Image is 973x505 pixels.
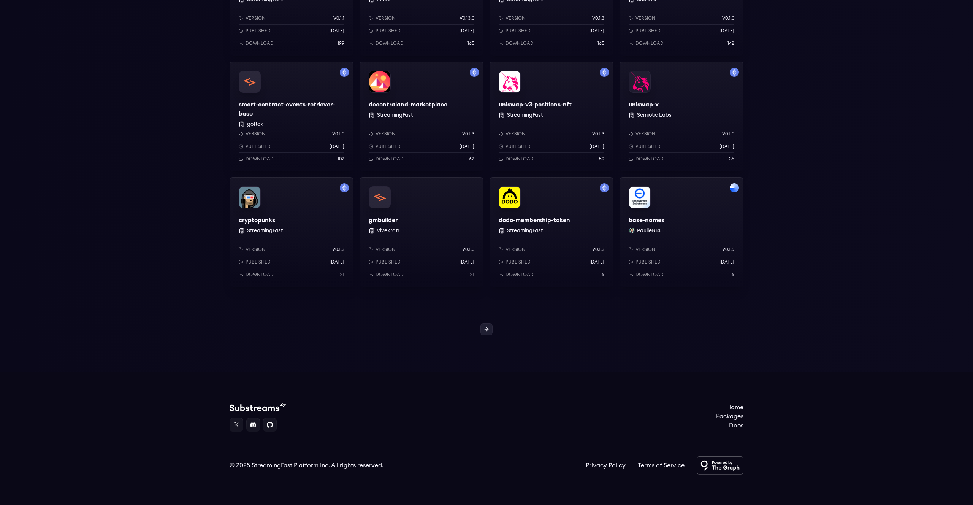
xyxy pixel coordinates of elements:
p: Version [376,131,396,137]
p: Version [635,131,656,137]
img: Substream's logo [230,403,286,412]
p: Version [246,15,266,21]
p: v0.1.3 [332,246,344,252]
button: vivekratr [377,227,399,235]
p: Download [246,40,274,46]
a: Filter by mainnet networksmart-contract-events-retriever-basesmart-contract-events-retriever-base... [230,62,353,171]
img: Filter by mainnet network [600,183,609,192]
p: Published [506,259,531,265]
p: Version [506,15,526,21]
p: [DATE] [719,259,734,265]
p: v0.1.0 [722,15,734,21]
p: Download [376,156,404,162]
p: 165 [597,40,604,46]
p: [DATE] [460,143,474,149]
p: Published [376,28,401,34]
p: 35 [729,156,734,162]
a: Filter by mainnet networkuniswap-v3-positions-nftuniswap-v3-positions-nft StreamingFastVersionv0.... [490,62,613,171]
p: [DATE] [330,143,344,149]
p: [DATE] [719,143,734,149]
button: Semiotic Labs [637,111,672,119]
p: Published [246,28,271,34]
p: Version [376,246,396,252]
p: 21 [340,272,344,278]
a: Filter by base networkbase-namesbase-namesPaulieB14 PaulieB14Versionv0.1.5Published[DATE]Download16 [620,177,743,287]
button: StreamingFast [247,227,283,235]
p: 16 [730,272,734,278]
p: 165 [467,40,474,46]
p: Download [635,40,664,46]
p: [DATE] [719,28,734,34]
p: v0.1.3 [592,246,604,252]
p: Published [635,259,661,265]
p: [DATE] [330,259,344,265]
img: Powered by The Graph [697,456,743,475]
p: Version [376,15,396,21]
img: Filter by mainnet network [730,68,739,77]
p: Published [635,28,661,34]
p: Version [506,246,526,252]
p: [DATE] [590,259,604,265]
p: Published [246,259,271,265]
p: v0.1.1 [333,15,344,21]
p: 62 [469,156,474,162]
p: Download [246,272,274,278]
img: Filter by mainnet network [600,68,609,77]
img: Filter by mainnet network [470,68,479,77]
p: [DATE] [460,28,474,34]
p: Download [506,40,534,46]
a: Home [716,403,743,412]
p: [DATE] [590,28,604,34]
p: Version [506,131,526,137]
a: Docs [716,421,743,430]
p: Download [506,156,534,162]
p: v0.1.0 [722,131,734,137]
a: Packages [716,412,743,421]
div: © 2025 StreamingFast Platform Inc. All rights reserved. [230,461,383,470]
img: Filter by mainnet network [340,183,349,192]
p: Published [246,143,271,149]
p: v0.1.3 [592,15,604,21]
p: Published [376,143,401,149]
a: Filter by mainnet networkuniswap-xuniswap-x Semiotic LabsVersionv0.1.0Published[DATE]Download35 [620,62,743,171]
p: 59 [599,156,604,162]
p: Version [635,15,656,21]
button: StreamingFast [507,111,543,119]
p: Download [635,156,664,162]
p: Published [376,259,401,265]
p: Download [506,272,534,278]
button: StreamingFast [507,227,543,235]
p: 21 [470,272,474,278]
button: PaulieB14 [637,227,661,235]
p: 16 [600,272,604,278]
p: v0.13.0 [460,15,474,21]
a: gmbuildergmbuilder vivekratrVersionv0.1.0Published[DATE]Download21 [360,177,483,287]
button: StreamingFast [377,111,413,119]
p: Version [246,246,266,252]
p: Download [635,272,664,278]
a: Filter by mainnet networkcryptopunkscryptopunks StreamingFastVersionv0.1.3Published[DATE]Download21 [230,177,353,287]
a: Filter by mainnet networkdecentraland-marketplacedecentraland-marketplace StreamingFastVersionv0.... [360,62,483,171]
p: Published [506,143,531,149]
p: [DATE] [330,28,344,34]
img: Filter by mainnet network [340,68,349,77]
p: v0.1.0 [332,131,344,137]
p: Published [506,28,531,34]
p: v0.1.3 [592,131,604,137]
p: 102 [338,156,344,162]
p: Version [635,246,656,252]
a: Filter by mainnet networkdodo-membership-tokendodo-membership-token StreamingFastVersionv0.1.3Pub... [490,177,613,287]
p: v0.1.0 [462,246,474,252]
p: Version [246,131,266,137]
p: v0.1.3 [462,131,474,137]
button: goftok [247,121,263,128]
p: Download [246,156,274,162]
p: 142 [727,40,734,46]
p: [DATE] [460,259,474,265]
p: [DATE] [590,143,604,149]
p: 199 [338,40,344,46]
p: Download [376,272,404,278]
a: Terms of Service [638,461,685,470]
p: Published [635,143,661,149]
a: Privacy Policy [586,461,626,470]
